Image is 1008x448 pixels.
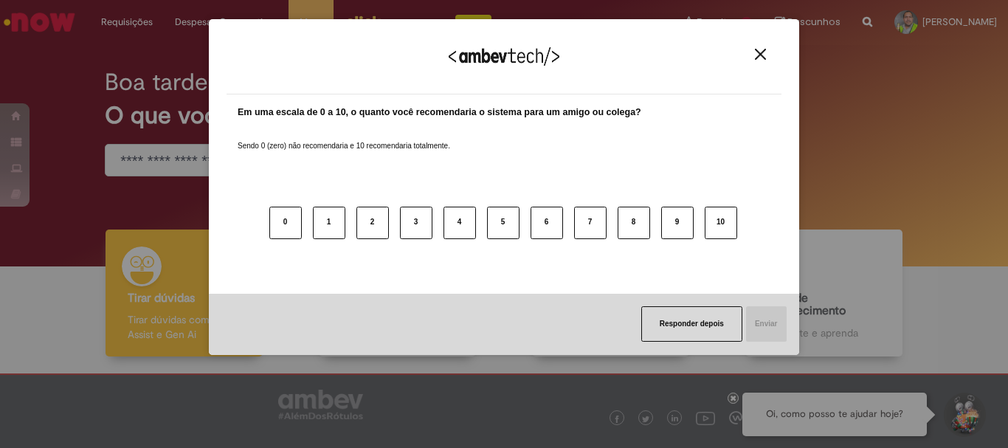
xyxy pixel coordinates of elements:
[755,49,766,60] img: Close
[356,207,389,239] button: 2
[313,207,345,239] button: 1
[531,207,563,239] button: 6
[487,207,519,239] button: 5
[443,207,476,239] button: 4
[661,207,694,239] button: 9
[449,47,559,66] img: Logo Ambevtech
[705,207,737,239] button: 10
[641,306,742,342] button: Responder depois
[269,207,302,239] button: 0
[750,48,770,61] button: Close
[618,207,650,239] button: 8
[574,207,607,239] button: 7
[238,106,641,120] label: Em uma escala de 0 a 10, o quanto você recomendaria o sistema para um amigo ou colega?
[238,123,450,151] label: Sendo 0 (zero) não recomendaria e 10 recomendaria totalmente.
[400,207,432,239] button: 3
